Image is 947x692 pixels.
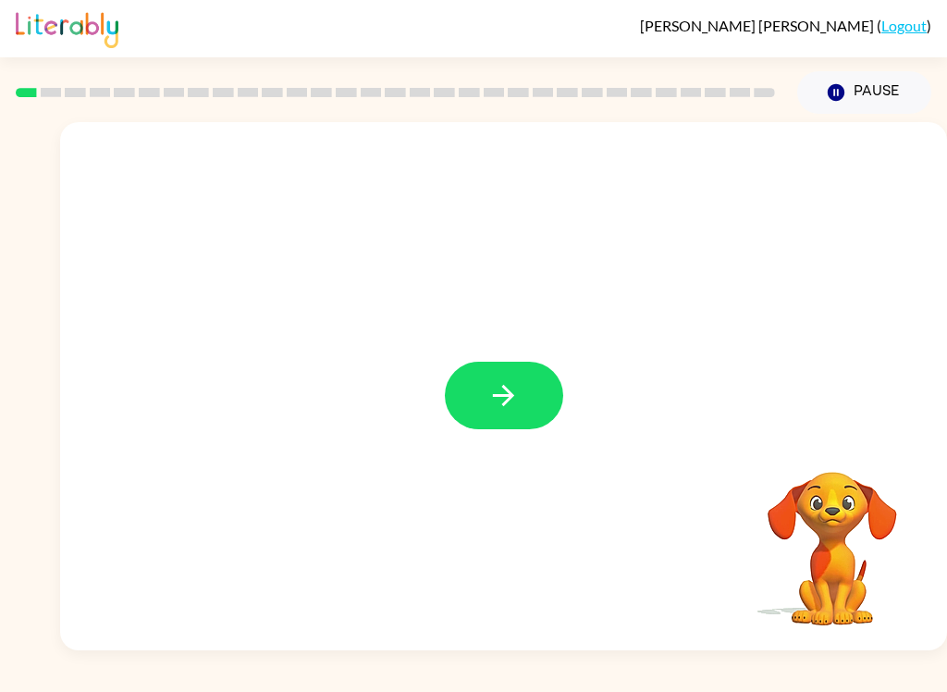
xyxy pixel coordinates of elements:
button: Pause [797,71,931,114]
img: Literably [16,7,118,48]
div: ( ) [640,17,931,34]
a: Logout [881,17,927,34]
span: [PERSON_NAME] [PERSON_NAME] [640,17,877,34]
video: Your browser must support playing .mp4 files to use Literably. Please try using another browser. [740,443,925,628]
